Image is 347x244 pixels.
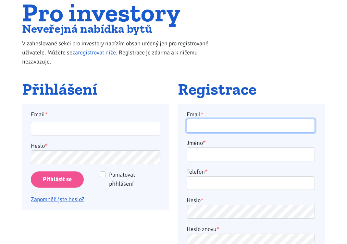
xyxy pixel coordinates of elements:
[72,49,116,56] a: zaregistrovat níže
[187,110,204,119] label: Email
[187,196,204,205] label: Heslo
[178,81,325,98] h2: Registrace
[187,225,219,234] label: Heslo znovu
[187,167,208,176] label: Telefon
[22,2,221,23] h1: Pro investory
[31,141,48,150] label: Heslo
[203,139,206,146] abbr: required
[205,168,208,175] abbr: required
[201,197,204,204] abbr: required
[187,138,206,147] label: Jméno
[22,39,221,66] p: V zaheslované sekci pro investory nabízím obsah určený jen pro registrované uživatele. Můžete se ...
[201,111,204,118] abbr: required
[22,23,221,34] h2: Neveřejná nabídka bytů
[27,110,165,119] label: Email
[31,196,84,203] a: Zapomněli jste heslo?
[109,171,135,187] span: Pamatovat přihlášení
[22,81,169,98] h2: Přihlášení
[31,171,84,188] input: Přihlásit se
[217,226,219,233] abbr: required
